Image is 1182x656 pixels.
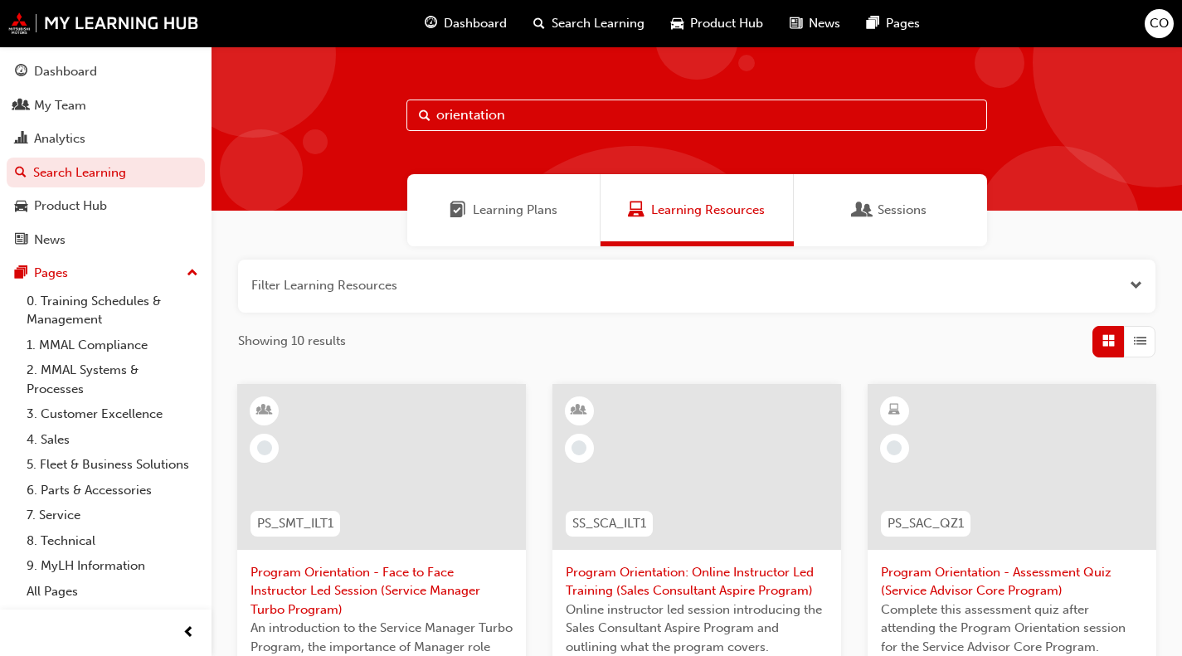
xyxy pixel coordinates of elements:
span: search-icon [15,166,27,181]
a: Dashboard [7,56,205,87]
a: 5. Fleet & Business Solutions [20,452,205,478]
button: Open the filter [1130,276,1142,295]
span: guage-icon [425,13,437,34]
span: prev-icon [182,623,195,644]
span: CO [1150,14,1169,33]
span: Sessions [854,201,871,220]
button: DashboardMy TeamAnalyticsSearch LearningProduct HubNews [7,53,205,258]
a: Learning ResourcesLearning Resources [601,174,794,246]
div: Pages [34,264,68,283]
span: Sessions [878,201,927,220]
span: Dashboard [444,14,507,33]
span: learningRecordVerb_NONE-icon [572,440,586,455]
a: news-iconNews [776,7,854,41]
span: Learning Plans [473,201,557,220]
span: Program Orientation - Face to Face Instructor Led Session (Service Manager Turbo Program) [251,563,513,620]
span: PS_SAC_QZ1 [888,514,964,533]
span: guage-icon [15,65,27,80]
div: News [34,231,66,250]
span: pages-icon [867,13,879,34]
a: 2. MMAL Systems & Processes [20,357,205,401]
span: learningRecordVerb_NONE-icon [257,440,272,455]
span: Program Orientation - Assessment Quiz (Service Advisor Core Program) [881,563,1143,600]
a: 0. Training Schedules & Management [20,289,205,333]
span: SS_SCA_ILT1 [572,514,646,533]
span: chart-icon [15,132,27,147]
a: My Team [7,90,205,121]
span: pages-icon [15,266,27,281]
a: 9. MyLH Information [20,553,205,579]
a: 7. Service [20,503,205,528]
a: All Pages [20,579,205,605]
span: learningResourceType_INSTRUCTOR_LED-icon [573,400,585,421]
span: car-icon [671,13,683,34]
div: Product Hub [34,197,107,216]
span: Search Learning [552,14,645,33]
span: List [1134,332,1146,351]
span: people-icon [15,99,27,114]
span: PS_SMT_ILT1 [257,514,333,533]
a: 1. MMAL Compliance [20,333,205,358]
span: up-icon [187,263,198,284]
span: Pages [886,14,920,33]
span: Learning Resources [651,201,765,220]
span: Showing 10 results [238,332,346,351]
a: pages-iconPages [854,7,933,41]
a: 8. Technical [20,528,205,554]
div: Analytics [34,129,85,148]
a: Product Hub [7,191,205,221]
a: Search Learning [7,158,205,188]
span: Program Orientation: Online Instructor Led Training (Sales Consultant Aspire Program) [566,563,828,600]
div: Dashboard [34,62,97,81]
img: mmal [8,12,199,34]
input: Search... [406,100,987,131]
span: car-icon [15,199,27,214]
button: Pages [7,258,205,289]
button: CO [1145,9,1174,38]
a: Analytics [7,124,205,154]
a: Learning PlansLearning Plans [407,174,601,246]
div: My Team [34,96,86,115]
span: learningResourceType_INSTRUCTOR_LED-icon [259,400,270,421]
a: SessionsSessions [794,174,987,246]
a: car-iconProduct Hub [658,7,776,41]
span: search-icon [533,13,545,34]
span: learningRecordVerb_NONE-icon [887,440,902,455]
a: 6. Parts & Accessories [20,478,205,503]
span: Learning Resources [628,201,645,220]
a: 3. Customer Excellence [20,401,205,427]
a: guage-iconDashboard [411,7,520,41]
span: News [809,14,840,33]
a: News [7,225,205,255]
span: learningResourceType_ELEARNING-icon [888,400,900,421]
span: news-icon [15,233,27,248]
a: search-iconSearch Learning [520,7,658,41]
span: Search [419,106,430,125]
span: news-icon [790,13,802,34]
span: Product Hub [690,14,763,33]
a: 4. Sales [20,427,205,453]
span: Learning Plans [450,201,466,220]
span: Grid [1102,332,1115,351]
